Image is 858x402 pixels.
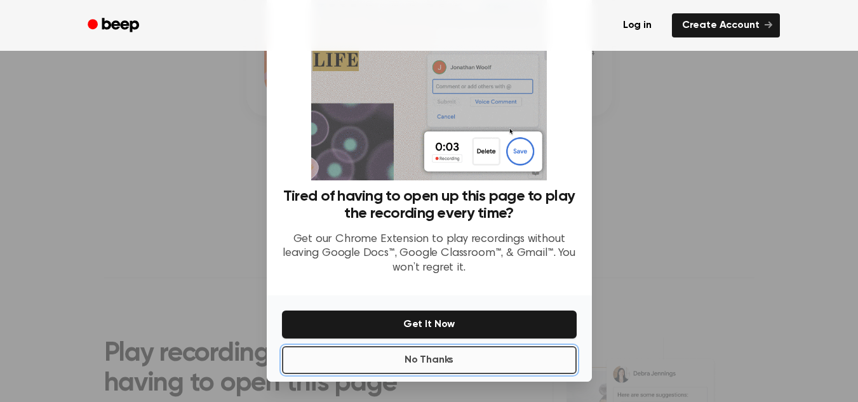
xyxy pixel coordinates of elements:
a: Log in [610,11,664,40]
p: Get our Chrome Extension to play recordings without leaving Google Docs™, Google Classroom™, & Gm... [282,232,577,276]
button: Get It Now [282,311,577,338]
button: No Thanks [282,346,577,374]
a: Beep [79,13,151,38]
a: Create Account [672,13,780,37]
h3: Tired of having to open up this page to play the recording every time? [282,188,577,222]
